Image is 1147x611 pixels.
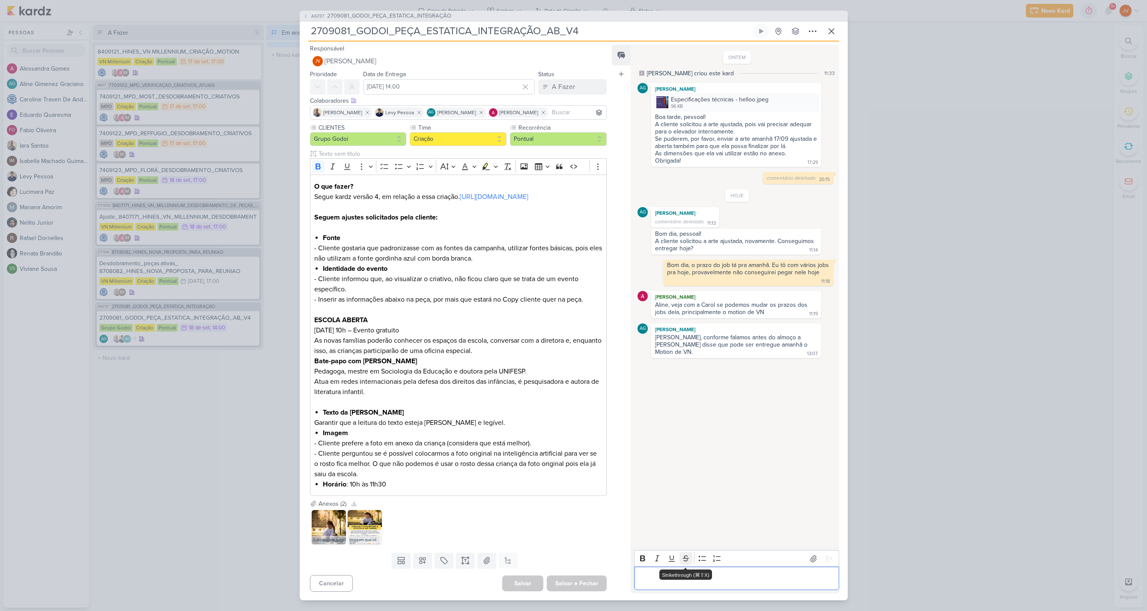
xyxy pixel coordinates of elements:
[634,550,839,567] div: Editor toolbar
[314,377,602,407] p: Atua em redes internacionais pela defesa dos direitos das infâncias, é pesquisadora e autora de l...
[428,110,434,115] p: AG
[314,325,602,335] p: [DATE] 10h – Evento gratuito
[638,323,648,334] div: Aline Gimenez Graciano
[310,45,344,52] label: Responsável
[323,234,340,242] strong: Fonte
[314,243,602,264] p: - Cliente gostaria que padronizasse com as fontes da campanha, utilizar fontes básicas, pois eles...
[510,132,607,146] button: Pontual
[707,220,716,227] div: 11:13
[318,123,407,132] label: CLIENTES
[655,301,809,316] div: Aline, veja com a Carol se podemos mudar os prazos dos jobs dela, principalmente o motion de VN
[313,108,322,117] img: Iara Santos
[363,71,406,78] label: Data de Entrega
[767,175,816,181] span: comentário deletado
[314,274,602,294] p: - Cliente informou que, ao visualizar o criativo, não ficou claro que se trata de um evento espec...
[758,28,765,35] div: Ligar relógio
[317,149,607,158] input: Texto sem título
[314,448,602,479] p: - Cliente perguntou se é possível colocarmos a foto original na inteligência artificial para ver ...
[638,291,648,301] img: Alessandra Gomes
[824,69,835,77] div: 11:33
[640,86,646,91] p: AG
[427,108,435,117] div: Aline Gimenez Graciano
[348,510,382,544] img: WxjwBPIuVuqFlXPgQT4SgNLqXh4KImPynk9pAD2A.jpg
[489,108,498,117] img: Alessandra Gomes
[323,479,602,489] li: : 10h às 11h30
[538,79,607,95] button: A Fazer
[655,150,817,157] div: As dimensões que ela vai utilizar estão no anexo.
[417,123,506,132] label: Time
[550,107,605,118] input: Buscar
[314,366,602,377] p: Pedagoga, mestre em Sociologia da Educação e doutora pela UNIFESP.
[640,326,646,331] p: AG
[323,109,362,116] span: [PERSON_NAME]
[310,175,607,496] div: Editor editing area: main
[323,429,348,437] strong: Imagem
[653,209,718,217] div: [PERSON_NAME]
[655,219,704,225] span: comentário deletado
[323,264,387,273] strong: Identidade do evento
[385,109,414,116] span: Levy Pessoa
[638,83,648,93] div: Aline Gimenez Graciano
[323,480,346,489] strong: Horário
[310,96,607,105] div: Colaboradores
[310,71,337,78] label: Prioridade
[310,53,607,69] button: JV [PERSON_NAME]
[310,575,353,592] button: Cancelar
[437,109,476,116] span: [PERSON_NAME]
[313,56,323,66] div: Joney Viana
[310,132,407,146] button: Grupo Godoi
[640,210,646,215] p: AG
[647,69,734,78] div: [PERSON_NAME] criou este kard
[314,438,602,448] p: - Cliente prefere a foto em anexo da criança (considera que está melhor).
[325,56,376,66] span: [PERSON_NAME]
[655,334,809,356] div: [PERSON_NAME], conforme falamos antes do almoço a [PERSON_NAME] disse que pode ser entregue amanh...
[460,193,528,201] a: [URL][DOMAIN_NAME]
[655,113,817,121] div: Boa tarde, pessoal!
[410,132,506,146] button: Criação
[314,357,417,365] strong: Bate-papo com [PERSON_NAME]
[821,278,830,285] div: 11:18
[499,109,538,116] span: [PERSON_NAME]
[819,176,830,183] div: 20:15
[653,85,819,93] div: [PERSON_NAME]
[552,82,575,92] div: A Fazer
[655,237,816,252] div: A cliente solicitou a arte ajustada, novamente. Conseguimos entregar hoje?
[314,335,602,356] p: As novas famílias poderão conhecer os espaços da escola, conversar com a diretora e, enquanto iss...
[655,230,817,237] div: Bom dia, pessoal!
[667,261,831,276] div: Bom dia, o prazo do job tá pra amanhã. Eu tô com vários jobs pra hoje, provavelmente não consegui...
[310,158,607,175] div: Editor toolbar
[656,96,668,108] img: vYK1Ct0y21KapAuIxR3B8VXbNj8bAj6TgXAtPAju.jpg
[809,247,818,254] div: 11:14
[312,510,346,544] img: JGUW3OMW9gCrg57W3miDbevEsbVP7oZHdSa6nRz4.jpg
[638,207,648,217] div: Aline Gimenez Graciano
[314,294,602,315] p: - Inserir as informações abaixo na peça, por mais que estará no Copy cliente quer na peça.
[653,93,819,112] div: Especificações técnicas - helloo.jpeg
[538,71,554,78] label: Status
[323,408,404,417] strong: Texto da [PERSON_NAME]
[314,182,353,191] strong: O que fazer?
[314,418,602,428] p: Garantir que a leitura do texto esteja [PERSON_NAME] e legível.
[809,311,818,317] div: 11:19
[807,350,818,357] div: 13:07
[807,159,818,166] div: 17:29
[671,103,769,110] div: 96 KB
[312,536,346,544] div: Foto original.jpeg
[653,293,819,301] div: [PERSON_NAME]
[634,567,839,590] div: Editor editing area: main
[363,79,535,95] input: Select a date
[314,316,368,324] strong: ESCOLA ABERTA
[653,325,819,334] div: [PERSON_NAME]
[348,536,382,544] div: Imagem que cliente prefere.jpeg
[314,181,602,202] p: Segue kardz versão 4, em relação a essa criação.
[315,59,320,64] p: JV
[314,213,438,222] strong: Seguem ajustes solicitados pela cliente:
[308,24,752,39] input: Kard Sem Título
[655,121,817,150] div: A cliente solicitou a arte ajustada, pois vai precisar adequar para o elevador internamente. Se p...
[655,157,681,164] div: Obrigada!
[671,95,769,104] div: Especificações técnicas - helloo.jpeg
[518,123,607,132] label: Recorrência
[319,499,346,508] div: Anexos (2)
[375,108,384,117] img: Levy Pessoa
